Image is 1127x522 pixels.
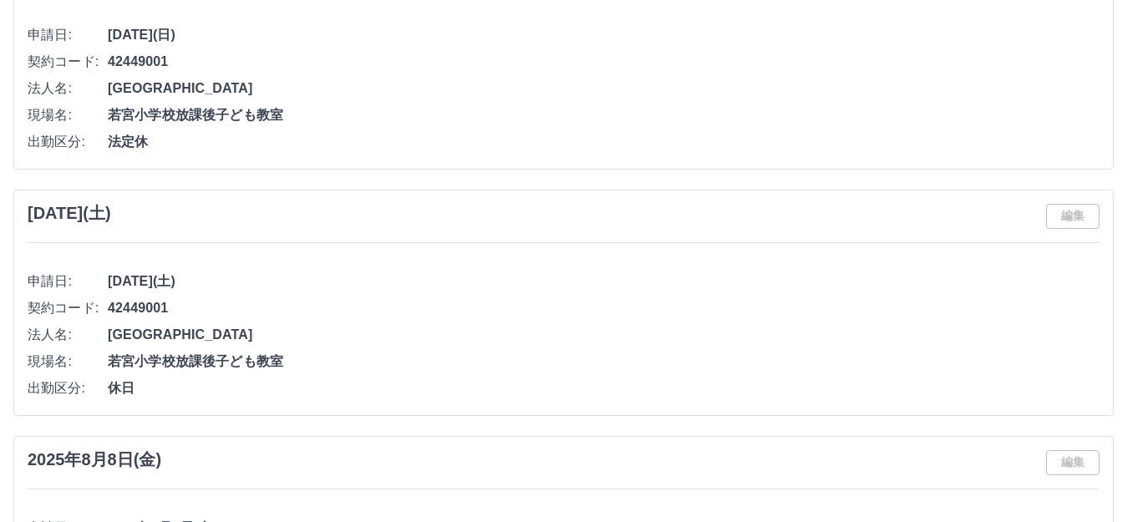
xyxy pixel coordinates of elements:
[108,352,1099,372] span: 若宮小学校放課後子ども教室
[108,378,1099,398] span: 休日
[28,52,108,72] span: 契約コード:
[108,325,1099,345] span: [GEOGRAPHIC_DATA]
[28,325,108,345] span: 法人名:
[28,25,108,45] span: 申請日:
[28,352,108,372] span: 現場名:
[28,79,108,99] span: 法人名:
[28,132,108,152] span: 出勤区分:
[28,105,108,125] span: 現場名:
[108,25,1099,45] span: [DATE](日)
[108,79,1099,99] span: [GEOGRAPHIC_DATA]
[108,298,1099,318] span: 42449001
[28,450,161,469] h3: 2025年8月8日(金)
[108,52,1099,72] span: 42449001
[28,378,108,398] span: 出勤区分:
[28,204,111,223] h3: [DATE](土)
[108,105,1099,125] span: 若宮小学校放課後子ども教室
[108,132,1099,152] span: 法定休
[108,271,1099,291] span: [DATE](土)
[28,271,108,291] span: 申請日:
[28,298,108,318] span: 契約コード:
